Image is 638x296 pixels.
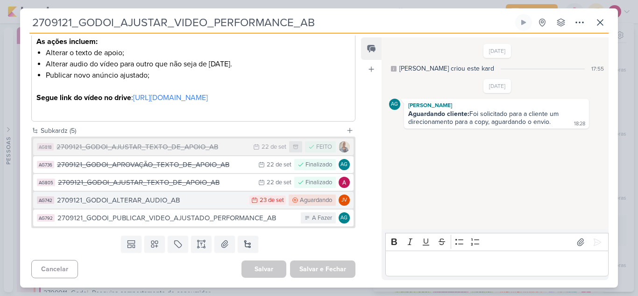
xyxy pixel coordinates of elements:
li: Alterar audio do vídeo para outro que não seja de [DATE]. [46,58,350,70]
div: Aline Gimenez Graciano [339,212,350,224]
button: AG792 2709121_GODOI_PUBLICAR_VIDEO_AJUSTADO_PERFORMANCE_AB A Fazer AG [33,209,354,226]
p: JV [341,198,347,203]
div: Aline Gimenez Graciano [339,159,350,170]
div: 22 de set [267,162,291,168]
button: AG805 2709121_GODOI_AJUSTAR_TEXTO_DE_APOIO_AB 22 de set Finalizado [33,174,354,191]
div: FEITO [316,143,332,152]
img: Alessandra Gomes [339,177,350,188]
li: Alterar o texto de apoio; [46,47,350,58]
div: 2709121_GODOI_ALTERAR_AUDIO_AB [57,195,245,206]
strong: As ações incluem: [36,37,98,46]
div: 17:55 [591,65,604,73]
div: Ligar relógio [520,19,527,26]
p: AG [391,102,398,107]
p: : [36,92,350,103]
div: 23 de set [260,197,284,203]
div: Finalizado [305,178,332,188]
div: AG792 [37,214,55,222]
div: 2709121_GODOI_AJUSTAR_TEXTO_DE_APOIO_AB [58,177,254,188]
input: Kard Sem Título [29,14,513,31]
button: AG736 2709121_GODOI_APROVAÇÃO_TEXTO_DE_APOIO_AB 22 de set Finalizado AG [33,156,354,173]
div: 2709121_GODOI_PUBLICAR_VIDEO_AJUSTADO_PERFORMANCE_AB [57,213,296,224]
div: [PERSON_NAME] [406,101,587,110]
div: Aline Gimenez Graciano [389,99,400,110]
div: Joney Viana [339,195,350,206]
div: 22 de set [262,144,286,150]
img: Iara Santos [339,141,350,152]
div: [PERSON_NAME] criou este kard [399,64,494,73]
div: Subkardz (5) [41,126,342,136]
a: [URL][DOMAIN_NAME] [133,93,208,102]
strong: Aguardando cliente: [408,110,469,118]
div: 2709121_GODOI_AJUSTAR_TEXTO_DE_APOIO_AB [57,142,248,152]
div: Editor toolbar [385,233,609,251]
div: Aguardando [300,196,332,205]
div: Foi solicitado para a cliente um direcionamento para a copy, aguardando o envio. [408,110,560,126]
div: 22 de set [267,180,291,186]
div: 2709121_GODOI_APROVAÇÃO_TEXTO_DE_APOIO_AB [57,159,254,170]
button: Cancelar [31,260,78,278]
button: AG818 2709121_GODOI_AJUSTAR_TEXTO_DE_APOIO_AB 22 de set FEITO [33,138,354,155]
div: A Fazer [312,214,332,223]
div: 18:28 [574,120,585,128]
div: AG736 [37,161,54,168]
li: Publicar novo anúncio ajustado; [46,70,350,81]
p: AG [340,162,347,167]
button: AG742 2709121_GODOI_ALTERAR_AUDIO_AB 23 de set Aguardando JV [33,192,354,209]
div: AG818 [37,143,54,151]
div: AG805 [37,179,55,186]
div: AG742 [37,196,54,204]
div: Editor editing area: main [385,251,609,276]
strong: Segue link do vídeo no drive [36,93,131,102]
div: Finalizado [305,160,332,170]
p: AG [340,216,347,221]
